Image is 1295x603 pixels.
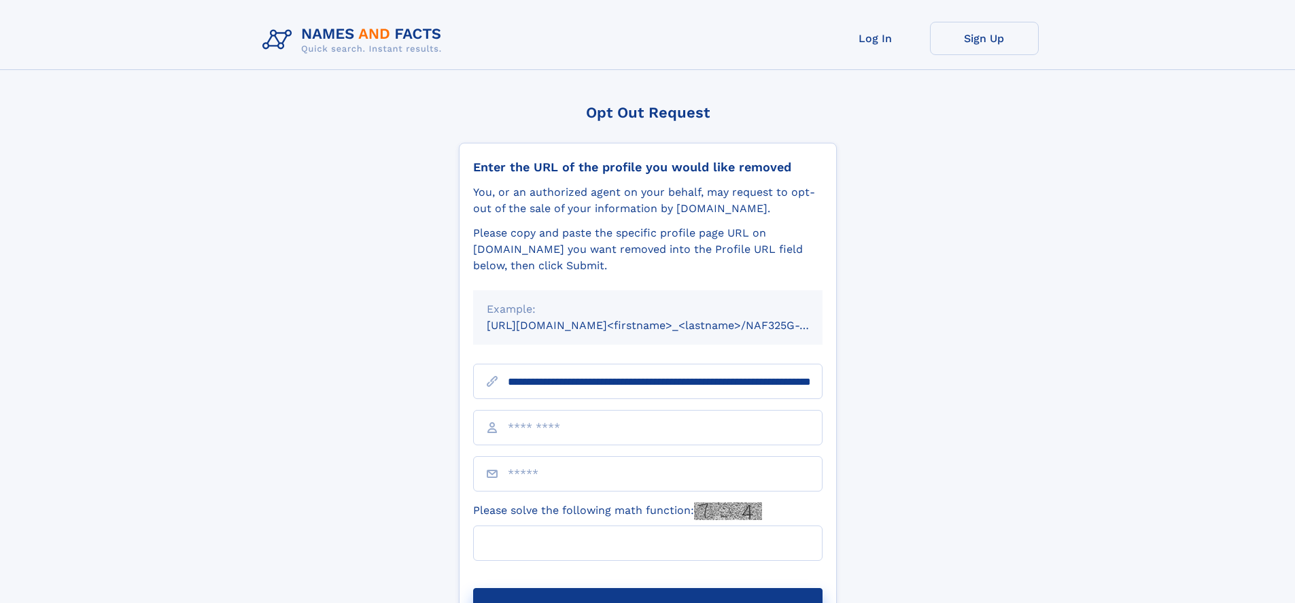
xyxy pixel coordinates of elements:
[459,104,837,121] div: Opt Out Request
[487,301,809,317] div: Example:
[473,160,823,175] div: Enter the URL of the profile you would like removed
[821,22,930,55] a: Log In
[257,22,453,58] img: Logo Names and Facts
[473,184,823,217] div: You, or an authorized agent on your behalf, may request to opt-out of the sale of your informatio...
[473,502,762,520] label: Please solve the following math function:
[487,319,848,332] small: [URL][DOMAIN_NAME]<firstname>_<lastname>/NAF325G-xxxxxxxx
[473,225,823,274] div: Please copy and paste the specific profile page URL on [DOMAIN_NAME] you want removed into the Pr...
[930,22,1039,55] a: Sign Up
